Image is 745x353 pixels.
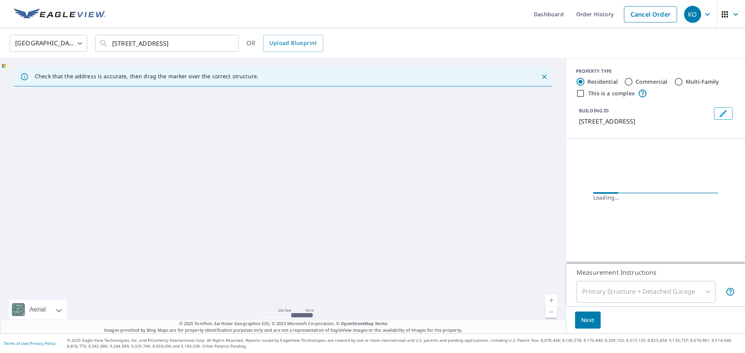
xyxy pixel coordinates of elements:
div: Primary Structure + Detached Garage [577,281,716,303]
div: KO [684,6,701,23]
input: Search by address or latitude-longitude [112,33,223,54]
div: [GEOGRAPHIC_DATA] [10,33,87,54]
label: This is a complex [588,90,635,97]
label: Residential [587,78,618,86]
div: Loading… [593,194,718,201]
p: © 2025 Eagle View Technologies, Inc. and Pictometry International Corp. All Rights Reserved. Repo... [67,338,741,349]
span: Upload Blueprint [269,38,317,48]
div: OR [246,35,323,52]
label: Multi-Family [686,78,719,86]
button: Next [575,312,601,329]
button: Edit building 1 [714,107,733,120]
a: Cancel Order [624,6,677,22]
span: Your report will include the primary structure and a detached garage if one exists. [726,287,735,296]
a: Terms [375,320,388,326]
a: Terms of Use [4,341,28,346]
a: Upload Blueprint [263,35,323,52]
img: EV Logo [14,9,106,20]
label: Commercial [636,78,668,86]
span: © 2025 TomTom, Earthstar Geographics SIO, © 2025 Microsoft Corporation, © [179,320,388,327]
p: BUILDING ID [579,107,609,114]
a: Current Level 17, Zoom In [546,294,557,306]
p: Check that the address is accurate, then drag the marker over the correct structure. [35,73,258,80]
p: Measurement Instructions [577,268,735,277]
a: Privacy Policy [30,341,55,346]
div: Aerial [27,300,48,319]
div: Aerial [9,300,67,319]
p: [STREET_ADDRESS] [579,117,711,126]
button: Close [539,72,549,82]
div: PROPERTY TYPE [576,68,736,75]
a: OpenStreetMap [341,320,373,326]
span: Next [581,315,594,325]
p: | [4,341,55,346]
a: Current Level 17, Zoom Out [546,306,557,318]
